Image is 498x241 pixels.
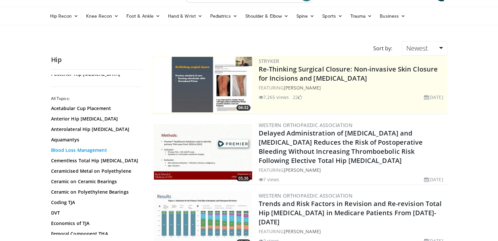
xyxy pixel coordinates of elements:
a: 05:36 [154,124,252,180]
a: [PERSON_NAME] [284,167,321,173]
a: Cementless Total Hip [MEDICAL_DATA] [51,157,139,164]
a: [PERSON_NAME] [284,85,321,91]
a: DVT [51,210,139,216]
h2: Hip [51,56,143,64]
span: 06:32 [236,105,250,111]
a: Trends and Risk Factors in Revision and Re-revision Total Hip [MEDICAL_DATA] in Medicare Patients... [259,199,442,226]
li: [DATE] [424,94,443,101]
a: Anterior Hip [MEDICAL_DATA] [51,116,139,122]
a: Ceramic on Ceramic Bearings [51,178,139,185]
a: Stryker [259,58,279,64]
a: Aquamantys [51,137,139,143]
a: Ceramicised Metal on Polyethylene [51,168,139,174]
li: 22 [293,94,302,101]
a: [PERSON_NAME] [284,228,321,234]
a: Spine [292,9,318,23]
a: Anterolateral Hip [MEDICAL_DATA] [51,126,139,133]
a: Western Orthopaedic Association [259,192,353,199]
a: Knee Recon [82,9,122,23]
img: 8b7f9f3d-c0d8-4f20-9fbb-c6dda7c68f65.300x170_q85_crop-smart_upscale.jpg [154,124,252,180]
a: Pediatrics [206,9,241,23]
a: Blood Loss Management [51,147,139,153]
img: f1f532c3-0ef6-42d5-913a-00ff2bbdb663.300x170_q85_crop-smart_upscale.jpg [154,57,252,112]
li: [DATE] [424,176,443,183]
a: Femoral Component THA [51,231,139,237]
a: Coding TJA [51,199,139,206]
a: Trauma [346,9,376,23]
div: Sort by: [368,41,397,56]
li: 7,265 views [259,94,289,101]
div: FEATURING [259,84,446,91]
a: Western Orthopaedic Association [259,122,353,128]
a: 06:32 [154,57,252,112]
a: Re-Thinking Surgical Closure: Non-invasive Skin Closure for Incisions and [MEDICAL_DATA] [259,65,438,83]
a: Ceramic on Polyethylene Bearings [51,189,139,195]
div: FEATURING [259,167,446,173]
span: 05:36 [236,175,250,181]
h2: All Topics: [51,96,141,101]
a: Shoulder & Elbow [241,9,292,23]
a: Acetabular Cup Placement [51,105,139,112]
a: Economics of TJA [51,220,139,227]
li: 7 views [259,176,280,183]
a: Newest [402,41,447,56]
a: Hip Recon [46,9,83,23]
span: Newest [406,44,428,53]
div: FEATURING [259,228,446,235]
a: Business [376,9,409,23]
a: Delayed Administration of [MEDICAL_DATA] and [MEDICAL_DATA] Reduces the Risk of Postoperative Ble... [259,129,423,165]
a: Foot & Ankle [122,9,164,23]
a: Sports [318,9,346,23]
a: Hand & Wrist [164,9,206,23]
